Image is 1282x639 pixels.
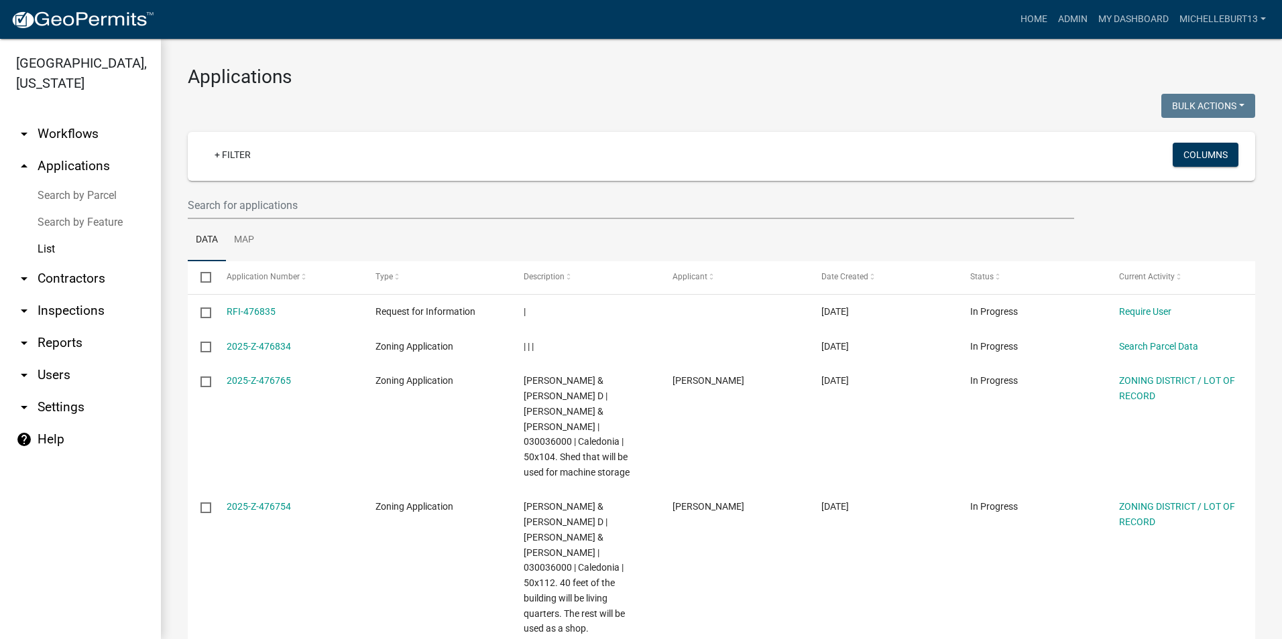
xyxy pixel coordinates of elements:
a: 2025-Z-476834 [227,341,291,352]
datatable-header-cell: Select [188,261,213,293]
a: My Dashboard [1093,7,1174,32]
span: 09/10/2025 [821,501,849,512]
a: Map [226,219,262,262]
button: Columns [1173,143,1238,167]
span: Type [375,272,393,281]
i: arrow_drop_down [16,271,32,287]
datatable-header-cell: Applicant [660,261,809,293]
i: arrow_drop_down [16,399,32,415]
datatable-header-cell: Application Number [213,261,362,293]
span: 09/10/2025 [821,306,849,317]
span: Date Created [821,272,868,281]
datatable-header-cell: Current Activity [1106,261,1255,293]
a: Search Parcel Data [1119,341,1198,352]
span: Request for Information [375,306,475,317]
a: Data [188,219,226,262]
span: Status [970,272,994,281]
span: Michelle Burt [673,501,744,512]
i: arrow_drop_down [16,126,32,142]
button: Bulk Actions [1161,94,1255,118]
span: In Progress [970,375,1018,386]
span: Applicant [673,272,707,281]
span: Zoning Application [375,341,453,352]
i: arrow_drop_up [16,158,32,174]
i: arrow_drop_down [16,367,32,383]
a: 2025-Z-476754 [227,501,291,512]
i: arrow_drop_down [16,303,32,319]
i: help [16,431,32,447]
a: Admin [1053,7,1093,32]
a: Require User [1119,306,1171,317]
a: 2025-Z-476765 [227,375,291,386]
span: | | | [524,341,534,352]
h3: Applications [188,66,1255,88]
input: Search for applications [188,192,1074,219]
datatable-header-cell: Date Created [809,261,957,293]
span: 09/10/2025 [821,341,849,352]
datatable-header-cell: Description [511,261,660,293]
span: MILLER,ALLEN M & KATHERYN D | LESTER O & FRANNIE D YODER | 030036000 | Caledonia | 50x112. 40 fee... [524,501,625,634]
span: Application Number [227,272,300,281]
span: Michelle Burt [673,375,744,386]
span: MILLER,ALLEN M & KATHERYN D | LESTER O & FRANNIE D YODER | 030036000 | Caledonia | 50x104. Shed t... [524,375,630,478]
datatable-header-cell: Status [957,261,1106,293]
span: Description [524,272,565,281]
a: RFI-476835 [227,306,276,317]
span: In Progress [970,341,1018,352]
span: 09/10/2025 [821,375,849,386]
a: michelleburt13 [1174,7,1271,32]
span: In Progress [970,501,1018,512]
a: Home [1015,7,1053,32]
i: arrow_drop_down [16,335,32,351]
a: ZONING DISTRICT / LOT OF RECORD [1119,375,1235,401]
span: In Progress [970,306,1018,317]
span: | [524,306,526,317]
span: Current Activity [1119,272,1175,281]
a: + Filter [204,143,261,167]
datatable-header-cell: Type [362,261,511,293]
a: ZONING DISTRICT / LOT OF RECORD [1119,501,1235,527]
span: Zoning Application [375,501,453,512]
span: Zoning Application [375,375,453,386]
